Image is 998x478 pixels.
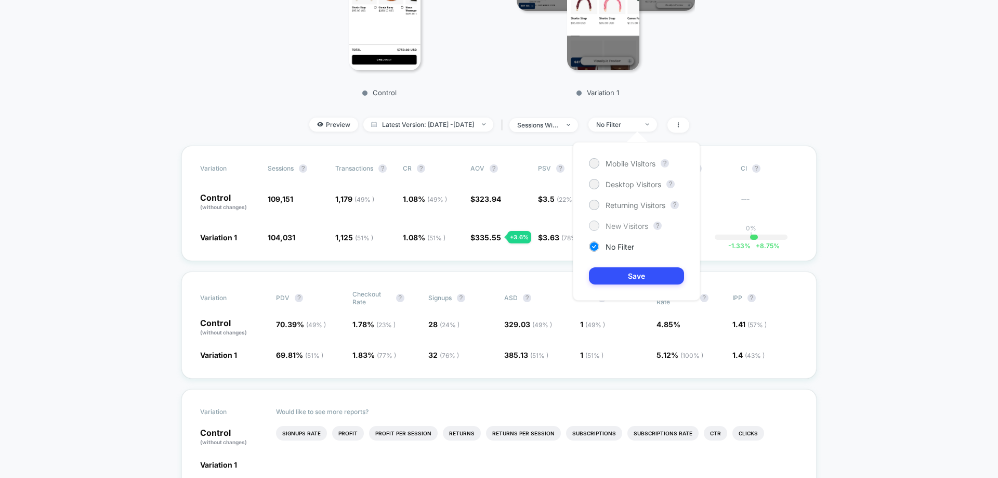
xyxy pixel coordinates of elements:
[732,351,765,359] span: 1.4
[376,321,396,329] span: ( 23 % )
[606,222,648,230] span: New Visitors
[538,164,551,172] span: PSV
[653,222,662,230] button: ?
[276,294,290,302] span: PDV
[268,195,293,203] span: 109,151
[532,321,552,329] span: ( 49 % )
[606,201,665,210] span: Returning Visitors
[352,320,396,329] span: 1.78 %
[728,242,751,250] span: -1.33 %
[309,118,358,132] span: Preview
[200,233,237,242] span: Variation 1
[498,118,509,133] span: |
[200,439,247,445] span: (without changes)
[290,88,469,97] p: Control
[428,294,452,302] span: Signups
[200,460,237,469] span: Variation 1
[606,159,655,168] span: Mobile Visitors
[268,233,295,242] span: 104,031
[403,164,412,172] span: CR
[580,351,603,359] span: 1
[363,118,493,132] span: Latest Version: [DATE] - [DATE]
[443,426,481,441] li: Returns
[606,242,634,251] span: No Filter
[470,195,501,203] span: $
[671,201,679,209] button: ?
[745,352,765,359] span: ( 43 % )
[276,426,327,441] li: Signups Rate
[490,164,498,173] button: ?
[666,180,675,188] button: ?
[627,426,699,441] li: Subscriptions Rate
[299,164,307,173] button: ?
[585,352,603,359] span: ( 51 % )
[276,351,323,359] span: 69.81 %
[377,352,396,359] span: ( 77 % )
[276,320,326,329] span: 70.39 %
[295,294,303,302] button: ?
[661,159,669,167] button: ?
[556,164,564,173] button: ?
[741,196,798,211] span: ---
[427,196,447,203] span: ( 49 % )
[200,329,247,335] span: (without changes)
[543,233,581,242] span: 3.63
[306,321,326,329] span: ( 49 % )
[354,196,374,203] span: ( 49 % )
[561,234,581,242] span: ( 78 % )
[538,233,581,242] span: $
[352,351,396,359] span: 1.83 %
[378,164,387,173] button: ?
[741,164,798,173] span: CI
[200,319,266,337] p: Control
[589,267,684,285] button: Save
[486,426,561,441] li: Returns Per Session
[335,195,374,203] span: 1,179
[200,290,257,306] span: Variation
[482,123,485,125] img: end
[750,232,752,240] p: |
[475,195,501,203] span: 323.94
[305,352,323,359] span: ( 51 % )
[596,121,638,128] div: No Filter
[268,164,294,172] span: Sessions
[371,122,377,127] img: calendar
[440,321,459,329] span: ( 24 % )
[646,123,649,125] img: end
[751,242,780,250] span: 8.75 %
[335,164,373,172] span: Transactions
[428,320,459,329] span: 28
[428,351,459,359] span: 32
[440,352,459,359] span: ( 76 % )
[732,426,764,441] li: Clicks
[475,233,501,242] span: 335.55
[504,320,552,329] span: 329.03
[507,231,531,243] div: + 3.6 %
[200,429,266,446] p: Control
[470,164,484,172] span: AOV
[200,204,247,210] span: (without changes)
[417,164,425,173] button: ?
[656,351,703,359] span: 5.12 %
[509,88,688,97] p: Variation 1
[200,408,257,416] span: Variation
[580,320,605,329] span: 1
[355,234,373,242] span: ( 51 % )
[200,164,257,173] span: Variation
[680,352,703,359] span: ( 100 % )
[369,426,438,441] li: Profit Per Session
[656,320,680,329] span: 4.85 %
[756,242,760,250] span: +
[335,233,373,242] span: 1,125
[530,352,548,359] span: ( 51 % )
[403,195,447,203] span: 1.08 %
[567,124,570,126] img: end
[732,320,767,329] span: 1.41
[523,294,531,302] button: ?
[704,426,727,441] li: Ctr
[557,196,576,203] span: ( 22 % )
[752,164,760,173] button: ?
[517,121,559,129] div: sessions with impression
[606,180,661,189] span: Desktop Visitors
[457,294,465,302] button: ?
